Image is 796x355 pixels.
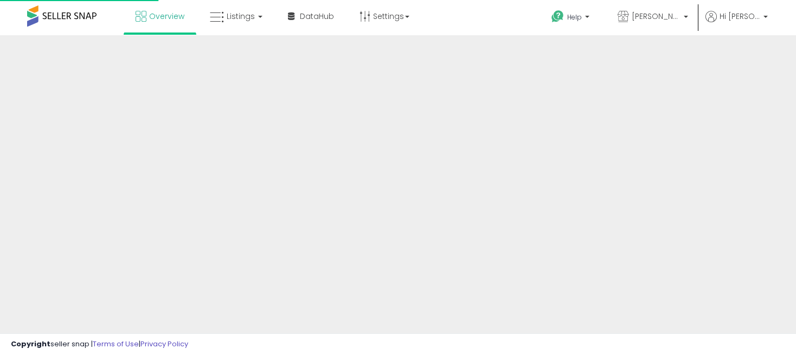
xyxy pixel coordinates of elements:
a: Hi [PERSON_NAME] [705,11,768,35]
span: Hi [PERSON_NAME] [720,11,760,22]
a: Help [543,2,600,35]
span: Help [567,12,582,22]
span: Overview [149,11,184,22]
span: [PERSON_NAME] LLC [632,11,681,22]
strong: Copyright [11,339,50,349]
div: seller snap | | [11,339,188,350]
span: DataHub [300,11,334,22]
i: Get Help [551,10,564,23]
a: Privacy Policy [140,339,188,349]
span: Listings [227,11,255,22]
a: Terms of Use [93,339,139,349]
